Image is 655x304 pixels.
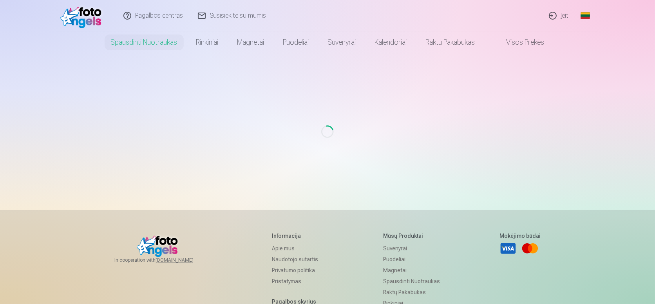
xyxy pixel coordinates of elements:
[272,243,324,254] a: Apie mus
[187,31,228,53] a: Rinkiniai
[318,31,365,53] a: Suvenyrai
[521,240,539,257] a: Mastercard
[228,31,274,53] a: Magnetai
[272,265,324,276] a: Privatumo politika
[383,254,440,265] a: Puodeliai
[499,240,517,257] a: Visa
[101,31,187,53] a: Spausdinti nuotraukas
[114,257,212,263] span: In cooperation with
[416,31,485,53] a: Raktų pakabukas
[383,243,440,254] a: Suvenyrai
[383,287,440,298] a: Raktų pakabukas
[365,31,416,53] a: Kalendoriai
[383,232,440,240] h5: Mūsų produktai
[274,31,318,53] a: Puodeliai
[156,257,212,263] a: [DOMAIN_NAME]
[272,254,324,265] a: Naudotojo sutartis
[485,31,554,53] a: Visos prekės
[383,265,440,276] a: Magnetai
[499,232,541,240] h5: Mokėjimo būdai
[383,276,440,287] a: Spausdinti nuotraukas
[272,276,324,287] a: Pristatymas
[60,3,105,28] img: /fa2
[272,232,324,240] h5: Informacija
